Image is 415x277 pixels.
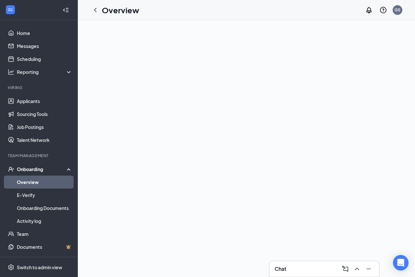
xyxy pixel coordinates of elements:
[17,69,73,75] div: Reporting
[379,6,387,14] svg: QuestionInfo
[341,265,349,273] svg: ComposeMessage
[17,108,72,121] a: Sourcing Tools
[17,95,72,108] a: Applicants
[17,264,62,271] div: Switch to admin view
[91,6,99,14] svg: ChevronLeft
[17,133,72,146] a: Talent Network
[275,265,286,272] h3: Chat
[102,5,139,16] h1: Overview
[8,264,14,271] svg: Settings
[17,189,72,202] a: E-Verify
[17,240,72,253] a: DocumentsCrown
[17,52,72,65] a: Scheduling
[17,214,72,227] a: Activity log
[17,202,72,214] a: Onboarding Documents
[8,166,14,172] svg: UserCheck
[8,69,14,75] svg: Analysis
[17,27,72,40] a: Home
[395,7,400,13] div: GS
[393,255,409,271] div: Open Intercom Messenger
[17,121,72,133] a: Job Postings
[17,176,72,189] a: Overview
[63,7,69,13] svg: Collapse
[17,166,67,172] div: Onboarding
[8,153,71,158] div: Team Management
[363,264,374,274] button: Minimize
[365,265,373,273] svg: Minimize
[8,85,71,90] div: Hiring
[17,253,72,266] a: SurveysCrown
[7,6,14,13] svg: WorkstreamLogo
[17,40,72,52] a: Messages
[352,264,362,274] button: ChevronUp
[365,6,373,14] svg: Notifications
[340,264,350,274] button: ComposeMessage
[353,265,361,273] svg: ChevronUp
[17,227,72,240] a: Team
